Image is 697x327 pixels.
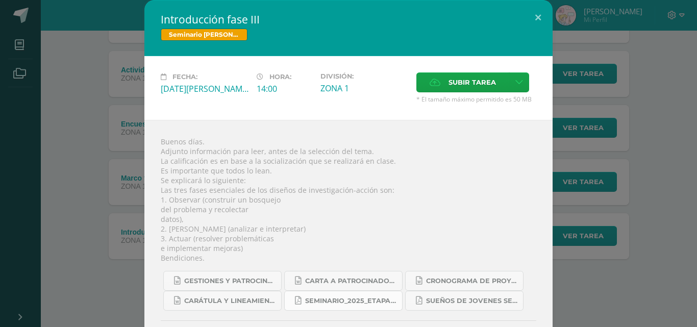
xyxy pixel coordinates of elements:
span: Cronograma de proyecto (1).docx [426,277,518,285]
h2: Introducción fase III [161,12,536,27]
a: Seminario_2025_Etapa_3.pdf [284,291,403,311]
span: * El tamaño máximo permitido es 50 MB [416,95,536,104]
span: Seminario_2025_Etapa_3.pdf [305,297,397,305]
span: SUEÑOS DE JOVENES SEMINARIO LIBRO.pdf [426,297,518,305]
span: Subir tarea [449,73,496,92]
a: SUEÑOS DE JOVENES SEMINARIO LIBRO.pdf [405,291,524,311]
span: GESTIONES Y PATROCINADORES LISTADO 2025.docx [184,277,276,285]
span: Carátula y lineamientos APA.docx [184,297,276,305]
div: [DATE][PERSON_NAME] [161,83,248,94]
span: Hora: [269,73,291,81]
a: Cronograma de proyecto (1).docx [405,271,524,291]
a: Carátula y lineamientos APA.docx [163,291,282,311]
span: Seminario [PERSON_NAME] V [161,29,247,41]
a: GESTIONES Y PATROCINADORES LISTADO 2025.docx [163,271,282,291]
div: 14:00 [257,83,312,94]
div: ZONA 1 [320,83,408,94]
a: CARTA A PATROCINADORES 2025.docx [284,271,403,291]
span: Fecha: [172,73,197,81]
span: CARTA A PATROCINADORES 2025.docx [305,277,397,285]
label: División: [320,72,408,80]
